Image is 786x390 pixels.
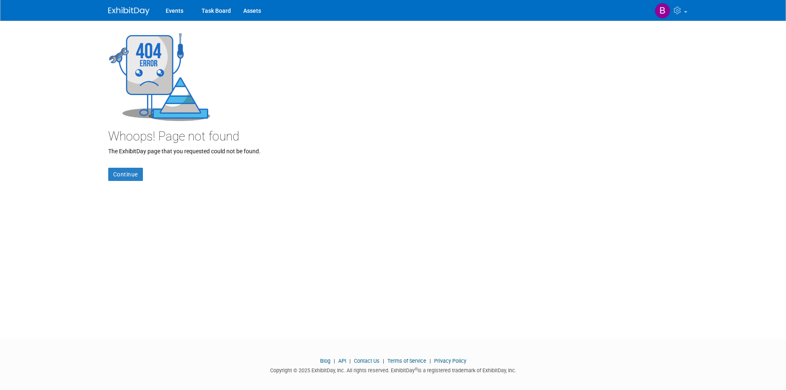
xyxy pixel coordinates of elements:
h2: Whoops! Page not found [108,129,678,143]
span: | [427,358,433,364]
span: | [332,358,337,364]
img: ExhibitDay [108,7,150,15]
a: Contact Us [354,358,380,364]
a: Blog [320,358,330,364]
a: Privacy Policy [434,358,466,364]
a: API [338,358,346,364]
div: The ExhibitDay page that you requested could not be found. [108,21,678,181]
img: Brittany Mitchell [655,3,670,19]
span: | [381,358,386,364]
span: | [347,358,353,364]
sup: ® [415,367,418,371]
img: Page not found [108,31,211,121]
a: Terms of Service [387,358,426,364]
a: Continue [108,168,143,181]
